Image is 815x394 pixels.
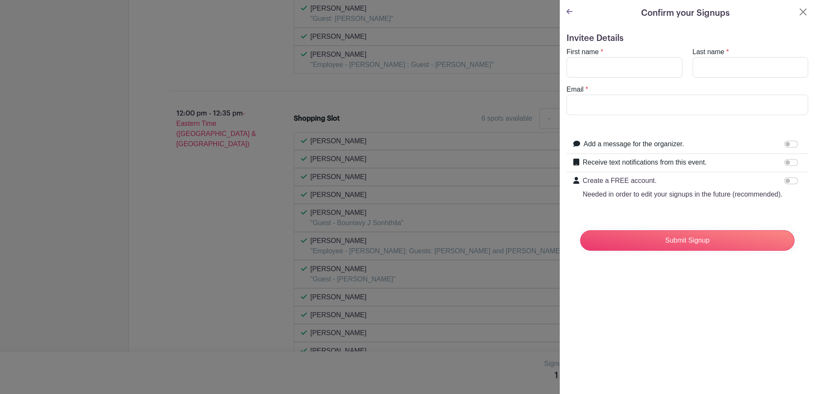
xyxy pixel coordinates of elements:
input: Submit Signup [580,230,795,251]
h5: Invitee Details [566,33,808,43]
p: Needed in order to edit your signups in the future (recommended). [583,189,783,200]
label: Receive text notifications from this event. [583,157,707,168]
p: Create a FREE account. [583,176,783,186]
h5: Confirm your Signups [641,7,730,20]
label: Last name [693,47,725,57]
label: Add a message for the organizer. [584,139,684,149]
label: Email [566,84,584,95]
button: Close [798,7,808,17]
label: First name [566,47,599,57]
